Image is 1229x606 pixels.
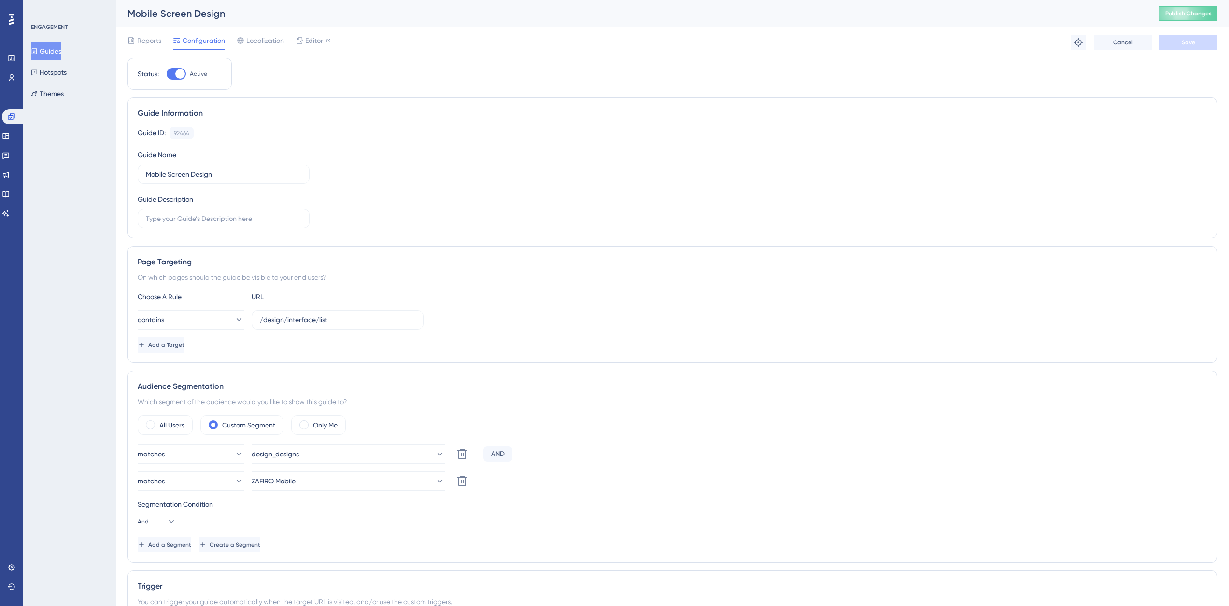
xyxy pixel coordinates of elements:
span: Cancel [1113,39,1133,46]
div: Page Targeting [138,256,1207,268]
span: Localization [246,35,284,46]
button: Hotspots [31,64,67,81]
div: Guide Description [138,193,193,205]
button: Cancel [1094,35,1152,50]
button: ZAFIRO Mobile [252,471,445,491]
div: On which pages should the guide be visible to your end users? [138,272,1207,283]
button: Save [1159,35,1217,50]
span: Save [1182,39,1195,46]
input: Type your Guide’s Name here [146,169,301,179]
label: Custom Segment [222,419,275,431]
div: ENGAGEMENT [31,23,68,31]
div: URL [252,291,358,303]
div: Audience Segmentation [138,381,1207,392]
button: Add a Target [138,337,184,353]
span: Reports [137,35,161,46]
div: Trigger [138,580,1207,592]
button: Guides [31,42,61,60]
span: matches [138,475,165,487]
span: And [138,518,149,525]
button: Add a Segment [138,537,191,552]
div: Guide Information [138,108,1207,119]
button: design_designs [252,444,445,464]
span: design_designs [252,448,299,460]
button: matches [138,471,244,491]
div: Choose A Rule [138,291,244,303]
input: yourwebsite.com/path [260,315,415,325]
span: contains [138,314,164,326]
button: Themes [31,85,64,102]
button: contains [138,310,244,330]
div: Guide Name [138,149,176,161]
span: Create a Segment [210,541,260,549]
label: Only Me [313,419,338,431]
span: Add a Target [148,341,184,349]
span: matches [138,448,165,460]
input: Type your Guide’s Description here [146,213,301,224]
span: ZAFIRO Mobile [252,475,296,487]
span: Editor [305,35,323,46]
span: Configuration [183,35,225,46]
div: Status: [138,68,159,80]
button: Publish Changes [1159,6,1217,21]
div: AND [483,446,512,462]
div: Segmentation Condition [138,498,1207,510]
span: Active [190,70,207,78]
div: Mobile Screen Design [127,7,1135,20]
div: Guide ID: [138,127,166,139]
button: And [138,514,176,529]
label: All Users [159,419,184,431]
div: Which segment of the audience would you like to show this guide to? [138,396,1207,408]
span: Add a Segment [148,541,191,549]
div: 92464 [174,129,189,137]
button: matches [138,444,244,464]
button: Create a Segment [199,537,260,552]
span: Publish Changes [1165,10,1212,17]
